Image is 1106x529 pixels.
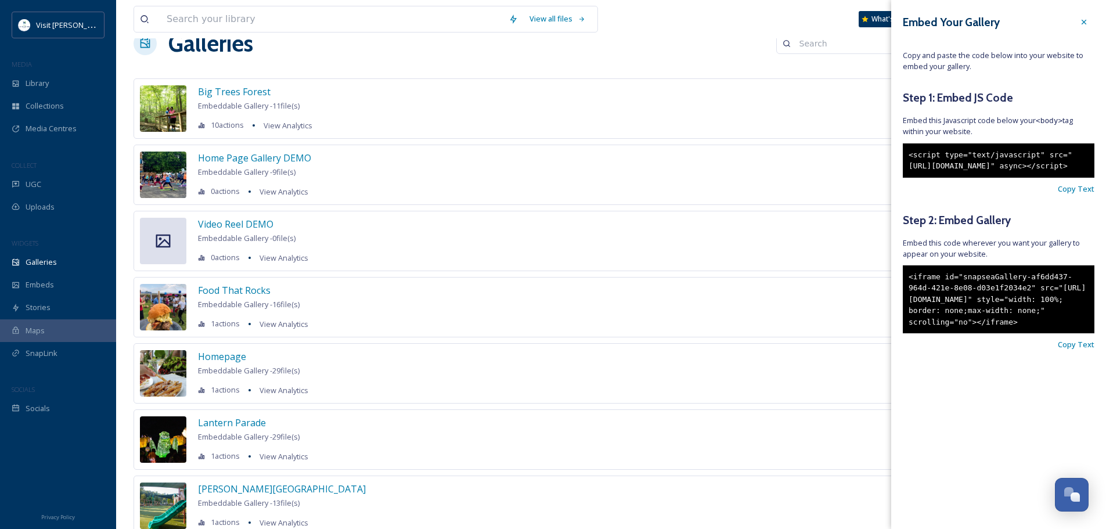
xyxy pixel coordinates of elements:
[26,179,41,190] span: UGC
[211,120,244,131] span: 10 actions
[524,8,592,30] a: View all files
[794,32,906,55] input: Search
[198,167,296,177] span: Embeddable Gallery - 9 file(s)
[198,233,296,243] span: Embeddable Gallery - 0 file(s)
[26,302,51,313] span: Stories
[198,483,366,495] span: [PERSON_NAME][GEOGRAPHIC_DATA]
[254,251,308,265] a: View Analytics
[26,325,45,336] span: Maps
[211,186,240,197] span: 0 actions
[26,123,77,134] span: Media Centres
[903,115,1094,137] span: Embed this Javascript code below your tag within your website.
[140,85,186,132] img: 418e8d56-73e9-4c23-a62c-4afd8b5f934a.jpg
[260,451,308,462] span: View Analytics
[12,161,37,170] span: COLLECT
[12,239,38,247] span: WIDGETS
[36,19,183,30] span: Visit [PERSON_NAME][GEOGRAPHIC_DATA]
[26,348,57,359] span: SnapLink
[903,50,1094,72] span: Copy and paste the code below into your website to embed your gallery.
[254,317,308,331] a: View Analytics
[1058,339,1094,350] span: Copy Text
[140,152,186,198] img: 7e464bd1-a424-4d56-8e15-264ad858addc.jpg
[264,120,312,131] span: View Analytics
[903,89,1094,106] h5: Step 1: Embed JS Code
[211,517,240,528] span: 1 actions
[198,350,246,363] span: Homepage
[26,78,49,89] span: Library
[211,318,240,329] span: 1 actions
[198,218,273,231] span: Video Reel DEMO
[211,384,240,395] span: 1 actions
[254,449,308,463] a: View Analytics
[41,509,75,523] a: Privacy Policy
[12,385,35,394] span: SOCIALS
[1058,183,1094,195] span: Copy Text
[140,350,186,397] img: 1c80c4ee-ce3b-492d-96b6-801963acd6b6.jpg
[140,483,186,529] img: 125f8965-f049-425b-9f51-14b07ea7544f.jpg
[260,385,308,395] span: View Analytics
[1036,116,1062,125] span: <body>
[903,14,1000,31] h3: Embed Your Gallery
[26,403,50,414] span: Socials
[1055,478,1089,512] button: Open Chat
[260,319,308,329] span: View Analytics
[41,513,75,521] span: Privacy Policy
[903,212,1094,229] h5: Step 2: Embed Gallery
[26,257,57,268] span: Galleries
[198,416,266,429] span: Lantern Parade
[198,100,300,111] span: Embeddable Gallery - 11 file(s)
[903,143,1094,178] div: <script type="text/javascript" src="[URL][DOMAIN_NAME]" async></script>
[168,26,253,61] a: Galleries
[254,383,308,397] a: View Analytics
[140,284,186,330] img: 8b229a6e-8fe3-402a-a4a2-062a17b883ab.jpg
[198,365,300,376] span: Embeddable Gallery - 29 file(s)
[260,517,308,528] span: View Analytics
[211,252,240,263] span: 0 actions
[198,85,271,98] span: Big Trees Forest
[260,253,308,263] span: View Analytics
[198,152,311,164] span: Home Page Gallery DEMO
[198,284,271,297] span: Food That Rocks
[198,299,300,310] span: Embeddable Gallery - 16 file(s)
[19,19,30,31] img: download%20%281%29.png
[26,100,64,111] span: Collections
[161,6,503,32] input: Search your library
[12,60,32,69] span: MEDIA
[258,118,312,132] a: View Analytics
[260,186,308,197] span: View Analytics
[859,11,917,27] a: What's New
[140,416,186,463] img: f235022e-d27c-49dd-96b9-4c903458fabc.jpg
[198,431,300,442] span: Embeddable Gallery - 29 file(s)
[211,451,240,462] span: 1 actions
[254,185,308,199] a: View Analytics
[903,265,1094,334] div: <iframe id="snapseaGallery-af6dd437-964d-421e-8e08-d03e1f2034e2" src="[URL][DOMAIN_NAME]" style="...
[903,237,1094,260] span: Embed this code wherever you want your gallery to appear on your website.
[26,279,54,290] span: Embeds
[198,498,300,508] span: Embeddable Gallery - 13 file(s)
[26,201,55,213] span: Uploads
